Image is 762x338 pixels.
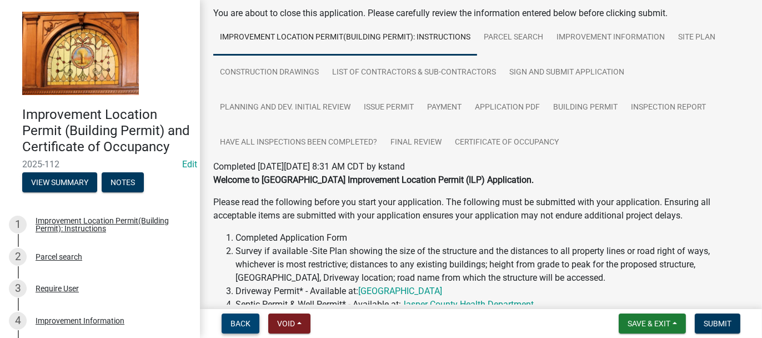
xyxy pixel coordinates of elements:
[22,12,139,95] img: Jasper County, Indiana
[36,253,82,261] div: Parcel search
[671,20,722,56] a: Site Plan
[550,20,671,56] a: Improvement Information
[102,172,144,192] button: Notes
[213,55,325,91] a: Construction Drawings
[9,216,27,233] div: 1
[222,314,259,334] button: Back
[235,285,749,298] li: Driveway Permit* - Available at:
[358,286,442,296] a: [GEOGRAPHIC_DATA]
[9,248,27,266] div: 2
[624,90,713,126] a: Inspection Report
[182,159,197,170] a: Edit
[235,245,749,285] li: Survey if available -Site Plan showing the size of the structure and the distances to all propert...
[704,319,731,328] span: Submit
[477,20,550,56] a: Parcel search
[9,280,27,297] div: 3
[503,55,631,91] a: Sign and Submit Application
[628,319,670,328] span: Save & Exit
[36,317,124,325] div: Improvement Information
[213,90,357,126] a: Planning and Dev. Initial Review
[213,196,749,222] p: Please read the following before you start your application. The following must be submitted with...
[213,161,405,172] span: Completed [DATE][DATE] 8:31 AM CDT by kstand
[468,90,547,126] a: Application PDF
[268,314,310,334] button: Void
[22,172,97,192] button: View Summary
[448,125,565,161] a: Certificate of Occupancy
[213,175,534,185] strong: Welcome to [GEOGRAPHIC_DATA] Improvement Location Permit (ILP) Application.
[213,125,384,161] a: Have all inspections been completed?
[22,179,97,188] wm-modal-confirm: Summary
[420,90,468,126] a: Payment
[235,298,749,311] li: Septic Permit & Well Permit* - Available at:
[619,314,686,334] button: Save & Exit
[22,107,191,155] h4: Improvement Location Permit (Building Permit) and Certificate of Occupancy
[36,217,182,232] div: Improvement Location Permit(Building Permit): Instructions
[325,55,503,91] a: List of Contractors & Sub-Contractors
[235,231,749,245] li: Completed Application Form
[182,159,197,170] wm-modal-confirm: Edit Application Number
[357,90,420,126] a: Issue Permit
[401,299,534,310] a: Jasper County Health Department
[547,90,624,126] a: Building Permit
[22,159,178,170] span: 2025-112
[102,179,144,188] wm-modal-confirm: Notes
[384,125,448,161] a: Final Review
[213,20,477,56] a: Improvement Location Permit(Building Permit): Instructions
[277,319,295,328] span: Void
[9,312,27,330] div: 4
[230,319,250,328] span: Back
[36,285,79,292] div: Require User
[695,314,740,334] button: Submit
